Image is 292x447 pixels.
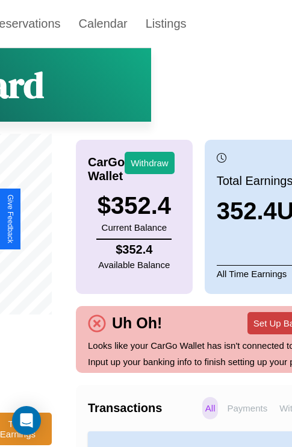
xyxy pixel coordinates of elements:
h4: Transactions [88,401,199,415]
p: Current Balance [98,219,171,236]
p: All [202,397,219,419]
div: Open Intercom Messenger [12,406,41,435]
div: Give Feedback [6,195,14,243]
h4: $ 352.4 [98,243,170,257]
a: Listings [137,11,196,36]
p: Payments [224,397,270,419]
h3: $ 352.4 [98,192,171,219]
p: Available Balance [98,257,170,273]
button: Withdraw [125,152,175,174]
h4: Uh Oh! [106,314,168,332]
a: Calendar [70,11,137,36]
h4: CarGo Wallet [88,155,125,183]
